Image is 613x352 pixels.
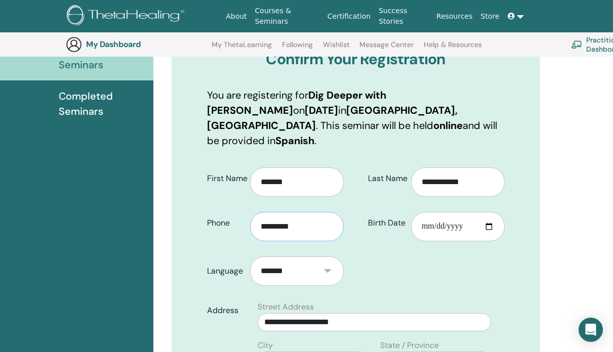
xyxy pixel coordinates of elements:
p: You are registering for on in . This seminar will be held and will be provided in . [207,87,505,148]
img: chalkboard-teacher.svg [571,40,582,49]
b: [DATE] [305,104,338,117]
b: Spanish [275,134,314,147]
img: logo.png [67,5,188,28]
a: Wishlist [323,40,350,57]
h3: My Dashboard [86,39,187,49]
span: Upcoming Seminars [59,42,140,72]
img: generic-user-icon.jpg [66,36,82,53]
label: State / Province [380,339,439,351]
a: Resources [432,7,477,26]
b: online [433,119,463,132]
a: Following [282,40,313,57]
label: City [258,339,273,351]
a: Message Center [359,40,414,57]
span: Completed Seminars [59,89,145,119]
a: Certification [323,7,375,26]
label: Street Address [258,301,314,313]
b: [GEOGRAPHIC_DATA], [GEOGRAPHIC_DATA] [207,104,458,132]
label: Language [199,261,250,281]
a: Help & Resources [424,40,482,57]
b: Dig Deeper with [PERSON_NAME] [207,89,386,117]
h3: Confirm Your Registration [207,50,505,68]
a: Store [477,7,504,26]
a: Success Stories [375,2,432,31]
a: My ThetaLearning [212,40,272,57]
label: First Name [199,169,250,188]
div: Open Intercom Messenger [579,318,603,342]
a: Courses & Seminars [251,2,323,31]
label: Last Name [360,169,411,188]
label: Phone [199,213,250,233]
label: Birth Date [360,213,411,233]
label: Address [199,301,252,320]
a: About [222,7,251,26]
